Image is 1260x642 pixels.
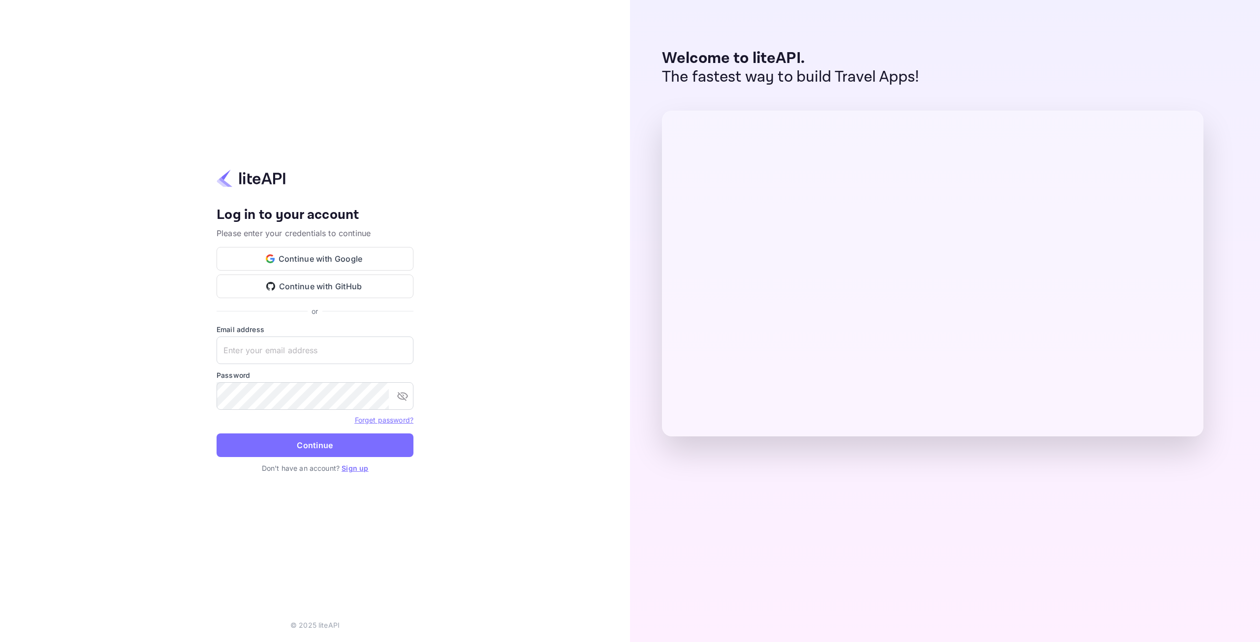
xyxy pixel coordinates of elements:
input: Enter your email address [217,336,413,364]
img: liteAPI Dashboard Preview [662,111,1203,436]
p: or [312,306,318,316]
h4: Log in to your account [217,207,413,224]
label: Email address [217,324,413,335]
p: © 2025 liteAPI [290,620,340,630]
p: The fastest way to build Travel Apps! [662,68,919,87]
button: Continue with Google [217,247,413,271]
p: Don't have an account? [217,463,413,473]
a: Forget password? [355,415,413,425]
button: Continue with GitHub [217,275,413,298]
a: Sign up [342,464,368,472]
p: Welcome to liteAPI. [662,49,919,68]
a: Forget password? [355,416,413,424]
button: Continue [217,433,413,457]
button: toggle password visibility [393,386,412,406]
p: Please enter your credentials to continue [217,227,413,239]
img: liteapi [217,169,285,188]
label: Password [217,370,413,380]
